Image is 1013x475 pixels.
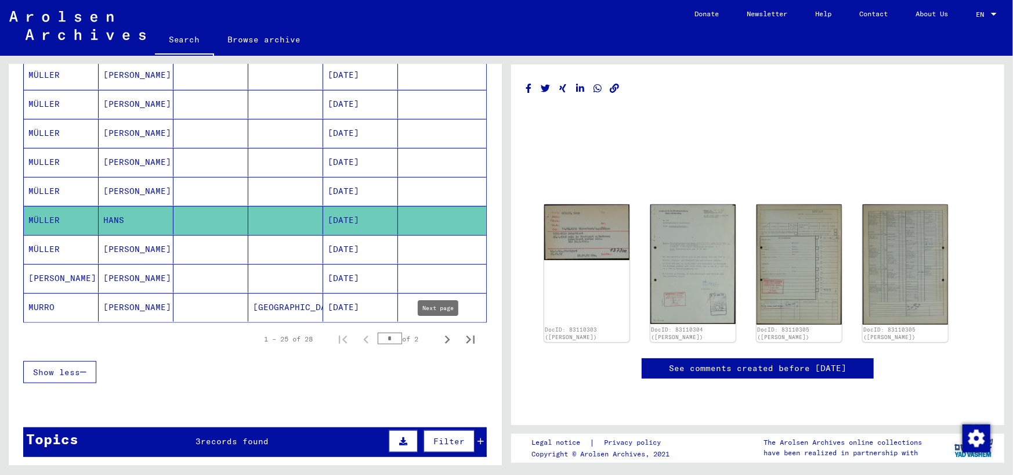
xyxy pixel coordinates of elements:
span: Filter [433,436,465,447]
mat-cell: MÜLLER [24,119,99,147]
div: Change consent [962,424,990,452]
mat-cell: [PERSON_NAME] [99,90,173,118]
mat-cell: [PERSON_NAME] [99,264,173,293]
mat-cell: [DATE] [323,264,398,293]
img: yv_logo.png [952,433,996,462]
div: Topics [26,429,78,449]
a: See comments created before [DATE] [669,362,846,375]
button: Share on LinkedIn [574,81,587,96]
mat-cell: [PERSON_NAME] [99,235,173,264]
div: of 2 [378,333,436,344]
span: EN [976,10,989,19]
mat-cell: [PERSON_NAME] [99,148,173,177]
span: Show less [33,367,80,377]
mat-cell: [PERSON_NAME] [99,177,173,206]
mat-cell: [DATE] [323,119,398,147]
mat-cell: [DATE] [323,206,398,235]
span: records found [201,436,269,447]
button: Last page [459,328,482,351]
p: have been realized in partnership with [764,448,922,458]
img: Arolsen_neg.svg [9,11,146,40]
mat-cell: MÜLLER [24,61,99,89]
button: Filter [424,430,475,452]
button: Next page [436,328,459,351]
button: Share on Xing [557,81,569,96]
img: Change consent [963,424,990,452]
button: Previous page [354,328,378,351]
mat-cell: MÜLLER [24,90,99,118]
a: DocID: 83110304 ([PERSON_NAME]) [652,326,704,341]
span: 3 [196,436,201,447]
div: 1 – 25 of 28 [264,334,313,344]
mat-cell: MÜLLER [24,206,99,235]
mat-cell: [PERSON_NAME]. [24,264,99,293]
mat-cell: MULLER [24,148,99,177]
img: 001.jpg [544,204,629,260]
a: Search [155,26,214,56]
mat-cell: [DATE] [323,177,398,206]
mat-cell: [DATE] [323,61,398,89]
mat-cell: [DATE] [323,235,398,264]
a: DocID: 83110305 ([PERSON_NAME]) [864,326,916,341]
mat-cell: HANS [99,206,173,235]
button: Show less [23,361,96,383]
mat-cell: [PERSON_NAME] [99,293,173,322]
a: Privacy policy [595,437,675,449]
mat-cell: MÜLLER [24,235,99,264]
button: Copy link [609,81,621,96]
button: Share on Twitter [540,81,552,96]
button: Share on Facebook [523,81,535,96]
mat-cell: [PERSON_NAME] [99,61,173,89]
img: 001.jpg [757,204,842,325]
button: Share on WhatsApp [592,81,604,96]
mat-cell: [DATE] [323,90,398,118]
img: 002.jpg [863,204,948,325]
mat-cell: [DATE] [323,148,398,177]
mat-cell: [GEOGRAPHIC_DATA] [248,293,323,322]
a: Browse archive [214,26,315,53]
div: | [532,437,675,449]
button: First page [331,328,354,351]
mat-cell: MURRO [24,293,99,322]
mat-cell: [PERSON_NAME] [99,119,173,147]
a: Legal notice [532,437,590,449]
a: DocID: 83110303 ([PERSON_NAME]) [545,326,598,341]
p: The Arolsen Archives online collections [764,437,922,448]
mat-cell: MÜLLER [24,177,99,206]
mat-cell: [DATE] [323,293,398,322]
p: Copyright © Arolsen Archives, 2021 [532,449,675,459]
a: DocID: 83110305 ([PERSON_NAME]) [758,326,810,341]
img: 001.jpg [650,204,736,324]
